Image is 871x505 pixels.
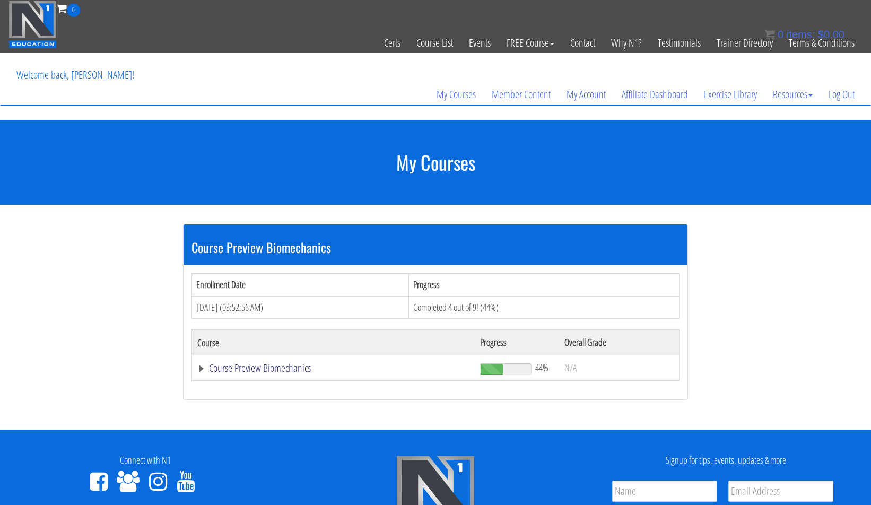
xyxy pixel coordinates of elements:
input: Name [612,481,717,502]
td: Completed 4 out of 9! (44%) [409,296,680,319]
img: icon11.png [764,29,775,40]
th: Overall Grade [559,330,679,355]
td: N/A [559,355,679,381]
a: Log Out [821,69,863,120]
th: Progress [475,330,559,355]
a: Resources [765,69,821,120]
h4: Signup for tips, events, updates & more [589,455,863,466]
a: Affiliate Dashboard [614,69,696,120]
a: 0 items: $0.00 [764,29,844,40]
p: Welcome back, [PERSON_NAME]! [8,54,142,96]
a: My Courses [429,69,484,120]
a: FREE Course [499,17,562,69]
a: Testimonials [650,17,709,69]
span: 0 [67,4,80,17]
th: Enrollment Date [192,273,409,296]
a: Contact [562,17,603,69]
a: Exercise Library [696,69,765,120]
a: Why N1? [603,17,650,69]
th: Course [192,330,475,355]
span: 0 [778,29,783,40]
a: Member Content [484,69,559,120]
a: 0 [57,1,80,15]
a: Certs [376,17,408,69]
span: $ [818,29,824,40]
th: Progress [409,273,680,296]
a: Terms & Conditions [781,17,863,69]
h3: Course Preview Biomechanics [191,240,680,254]
a: Events [461,17,499,69]
a: Course Preview Biomechanics [197,363,469,373]
img: n1-education [8,1,57,48]
a: Course List [408,17,461,69]
a: Trainer Directory [709,17,781,69]
a: My Account [559,69,614,120]
span: 44% [535,362,548,373]
h4: Connect with N1 [8,455,282,466]
input: Email Address [728,481,833,502]
td: [DATE] (03:52:56 AM) [192,296,409,319]
bdi: 0.00 [818,29,844,40]
span: items: [787,29,815,40]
